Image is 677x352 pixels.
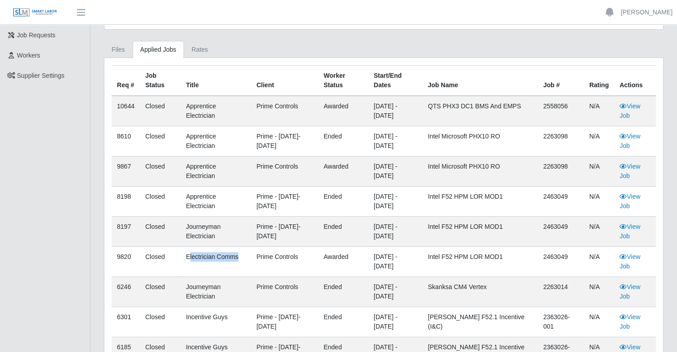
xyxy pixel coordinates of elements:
[422,96,538,126] td: QTS PHX3 DC1 BMS and EMPS
[422,187,538,217] td: Intel F52 HPM LOR MOD1
[251,187,318,217] td: Prime - [DATE]-[DATE]
[140,277,180,307] td: Closed
[184,41,216,58] a: Rates
[112,126,140,156] td: 8610
[251,96,318,126] td: Prime Controls
[251,277,318,307] td: Prime Controls
[112,187,140,217] td: 8198
[112,96,140,126] td: 10644
[140,187,180,217] td: Closed
[112,217,140,247] td: 8197
[422,156,538,187] td: Intel Microsoft PHX10 RO
[584,217,614,247] td: N/A
[112,156,140,187] td: 9867
[13,8,58,18] img: SLM Logo
[251,217,318,247] td: Prime - [DATE]-[DATE]
[112,307,140,337] td: 6301
[619,253,640,270] a: View Job
[584,126,614,156] td: N/A
[584,277,614,307] td: N/A
[619,313,640,330] a: View Job
[584,66,614,96] th: Rating
[368,126,422,156] td: [DATE] - [DATE]
[318,307,368,337] td: ended
[140,307,180,337] td: Closed
[538,66,584,96] th: Job #
[614,66,656,96] th: Actions
[17,31,56,39] span: Job Requests
[538,187,584,217] td: 2463049
[112,277,140,307] td: 6246
[251,247,318,277] td: Prime Controls
[619,223,640,240] a: View Job
[140,156,180,187] td: Closed
[251,66,318,96] th: Client
[538,247,584,277] td: 2463049
[538,307,584,337] td: 2363026-001
[318,126,368,156] td: ended
[538,277,584,307] td: 2263014
[538,217,584,247] td: 2463049
[619,193,640,209] a: View Job
[584,96,614,126] td: N/A
[133,41,184,58] a: Applied Jobs
[584,307,614,337] td: N/A
[318,156,368,187] td: awarded
[368,277,422,307] td: [DATE] - [DATE]
[584,247,614,277] td: N/A
[621,8,673,17] a: [PERSON_NAME]
[422,247,538,277] td: Intel F52 HPM LOR MOD1
[17,72,65,79] span: Supplier Settings
[619,283,640,300] a: View Job
[251,126,318,156] td: Prime - [DATE]-[DATE]
[422,126,538,156] td: Intel Microsoft PHX10 RO
[180,307,251,337] td: Incentive Guys
[538,96,584,126] td: 2558056
[140,66,180,96] th: Job Status
[180,277,251,307] td: Journeyman Electrician
[422,277,538,307] td: Skanksa CM4 Vertex
[368,187,422,217] td: [DATE] - [DATE]
[619,102,640,119] a: View Job
[251,307,318,337] td: Prime - [DATE]-[DATE]
[180,247,251,277] td: Electrician Comms
[251,156,318,187] td: Prime Controls
[318,66,368,96] th: Worker Status
[180,156,251,187] td: Apprentice Electrician
[140,247,180,277] td: Closed
[368,307,422,337] td: [DATE] - [DATE]
[180,66,251,96] th: Title
[180,126,251,156] td: Apprentice Electrician
[318,277,368,307] td: ended
[619,163,640,179] a: View Job
[368,66,422,96] th: Start/End Dates
[584,156,614,187] td: N/A
[180,217,251,247] td: Journeyman Electrician
[180,96,251,126] td: Apprentice Electrician
[180,187,251,217] td: Apprentice Electrician
[140,126,180,156] td: Closed
[318,247,368,277] td: awarded
[422,66,538,96] th: Job Name
[112,66,140,96] th: Req #
[318,96,368,126] td: awarded
[368,156,422,187] td: [DATE] - [DATE]
[368,217,422,247] td: [DATE] - [DATE]
[422,307,538,337] td: [PERSON_NAME] F52.1 Incentive (I&C)
[538,126,584,156] td: 2263098
[619,133,640,149] a: View Job
[422,217,538,247] td: Intel F52 HPM LOR MOD1
[538,156,584,187] td: 2263098
[17,52,40,59] span: Workers
[318,217,368,247] td: ended
[140,96,180,126] td: Closed
[140,217,180,247] td: Closed
[368,247,422,277] td: [DATE] - [DATE]
[104,41,133,58] a: Files
[368,96,422,126] td: [DATE] - [DATE]
[318,187,368,217] td: ended
[584,187,614,217] td: N/A
[112,247,140,277] td: 9820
